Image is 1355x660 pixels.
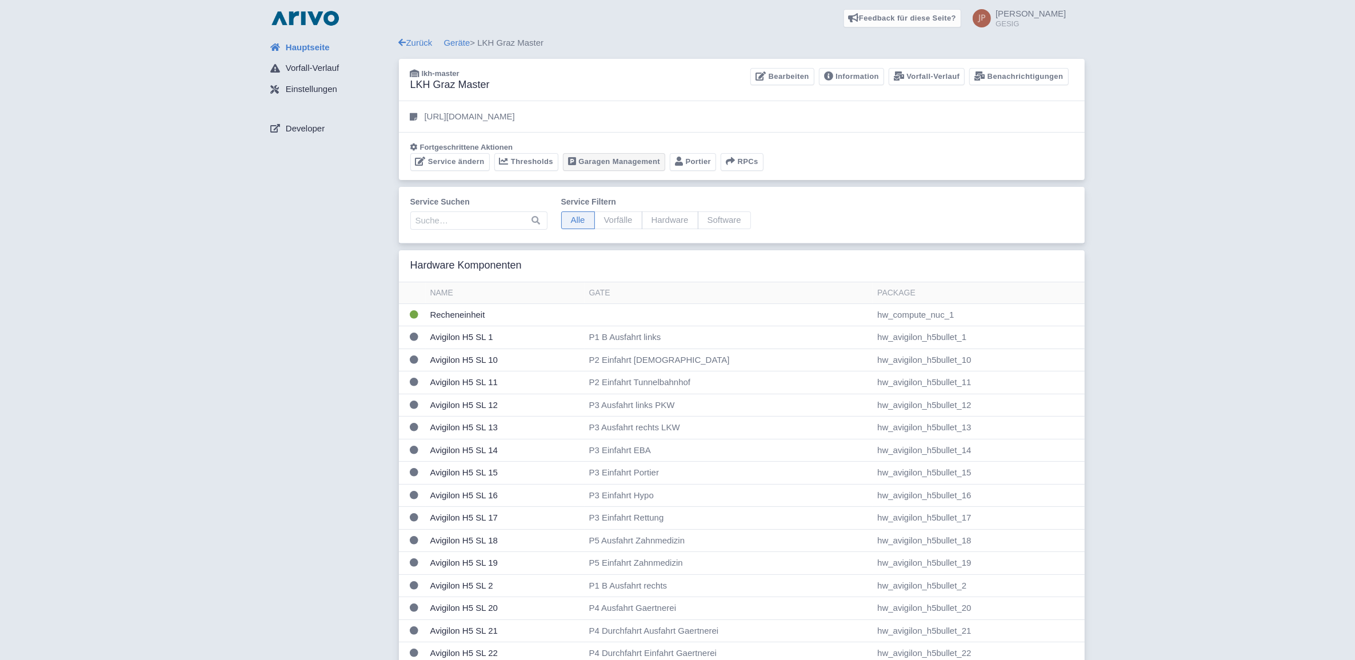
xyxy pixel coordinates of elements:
td: P3 Einfahrt Portier [585,462,873,485]
label: Service suchen [410,196,547,208]
a: Benachrichtigungen [969,68,1068,86]
i: Status unbekannt [410,355,419,364]
td: hw_avigilon_h5bullet_21 [873,619,1084,642]
td: hw_avigilon_h5bullet_15 [873,462,1084,485]
td: P1 B Ausfahrt rechts [585,574,873,597]
td: P3 Einfahrt Rettung [585,507,873,530]
td: P3 Ausfahrt links PKW [585,394,873,417]
img: logo [269,9,342,27]
button: RPCs [721,153,764,171]
td: P4 Ausfahrt Gaertnerei [585,597,873,620]
a: Vorfall-Verlauf [889,68,965,86]
td: P2 Einfahrt [DEMOGRAPHIC_DATA] [585,349,873,371]
td: P5 Einfahrt Zahnmedizin [585,552,873,575]
td: hw_avigilon_h5bullet_10 [873,349,1084,371]
span: [PERSON_NAME] [996,9,1066,18]
p: [URL][DOMAIN_NAME] [425,110,515,123]
td: hw_avigilon_h5bullet_12 [873,394,1084,417]
i: Status unbekannt [410,423,419,431]
span: Vorfälle [594,211,642,229]
td: Avigilon H5 SL 13 [426,417,585,439]
input: Suche… [410,211,547,230]
a: Feedback für diese Seite? [844,9,962,27]
td: Avigilon H5 SL 10 [426,349,585,371]
span: Developer [286,122,325,135]
td: Recheneinheit [426,303,585,326]
i: Status unbekannt [410,468,419,477]
td: hw_avigilon_h5bullet_16 [873,484,1084,507]
a: Service ändern [410,153,490,171]
label: Service filtern [561,196,751,208]
h3: LKH Graz Master [410,79,490,91]
td: Avigilon H5 SL 20 [426,597,585,620]
td: Avigilon H5 SL 11 [426,371,585,394]
th: Package [873,282,1084,304]
div: > LKH Graz Master [399,37,1085,50]
a: Geräte [444,38,470,47]
td: P3 Einfahrt EBA [585,439,873,462]
a: Garagen Management [563,153,665,171]
a: Bearbeiten [750,68,814,86]
td: hw_avigilon_h5bullet_11 [873,371,1084,394]
td: Avigilon H5 SL 15 [426,462,585,485]
span: Fortgeschrittene Aktionen [420,143,513,151]
td: Avigilon H5 SL 12 [426,394,585,417]
a: Developer [262,118,399,139]
i: Status unbekannt [410,536,419,545]
td: hw_avigilon_h5bullet_14 [873,439,1084,462]
td: P4 Durchfahrt Ausfahrt Gaertnerei [585,619,873,642]
small: GESIG [996,20,1066,27]
i: OK [410,310,419,319]
td: hw_avigilon_h5bullet_1 [873,326,1084,349]
span: Vorfall-Verlauf [286,62,339,75]
td: Avigilon H5 SL 1 [426,326,585,349]
a: Zurück [399,38,433,47]
a: Einstellungen [262,79,399,101]
i: Status unbekannt [410,626,419,635]
th: Name [426,282,585,304]
i: Status unbekannt [410,491,419,499]
td: P2 Einfahrt Tunnelbahnhof [585,371,873,394]
i: Status unbekannt [410,649,419,657]
td: hw_avigilon_h5bullet_13 [873,417,1084,439]
i: Status unbekannt [410,446,419,454]
h3: Hardware Komponenten [410,259,522,272]
a: Hauptseite [262,37,399,58]
span: Alle [561,211,595,229]
td: P1 B Ausfahrt links [585,326,873,349]
td: hw_avigilon_h5bullet_20 [873,597,1084,620]
span: Einstellungen [286,83,337,96]
i: Status unbekannt [410,581,419,590]
td: Avigilon H5 SL 2 [426,574,585,597]
a: Vorfall-Verlauf [262,58,399,79]
td: hw_compute_nuc_1 [873,303,1084,326]
td: hw_avigilon_h5bullet_2 [873,574,1084,597]
td: Avigilon H5 SL 18 [426,529,585,552]
i: Status unbekannt [410,603,419,612]
td: Avigilon H5 SL 16 [426,484,585,507]
i: Status unbekannt [410,333,419,341]
th: Gate [585,282,873,304]
a: Thresholds [494,153,558,171]
a: [PERSON_NAME] GESIG [966,9,1066,27]
td: Avigilon H5 SL 21 [426,619,585,642]
span: Software [698,211,751,229]
td: P3 Ausfahrt rechts LKW [585,417,873,439]
i: Status unbekannt [410,401,419,409]
span: lkh-master [422,69,459,78]
td: hw_avigilon_h5bullet_17 [873,507,1084,530]
td: P3 Einfahrt Hypo [585,484,873,507]
td: hw_avigilon_h5bullet_18 [873,529,1084,552]
td: Avigilon H5 SL 17 [426,507,585,530]
a: Portier [670,153,716,171]
a: Information [819,68,884,86]
td: P5 Ausfahrt Zahnmedizin [585,529,873,552]
td: hw_avigilon_h5bullet_19 [873,552,1084,575]
td: Avigilon H5 SL 14 [426,439,585,462]
i: Status unbekannt [410,558,419,567]
i: Status unbekannt [410,378,419,386]
i: Status unbekannt [410,513,419,522]
span: Hauptseite [286,41,330,54]
span: Hardware [642,211,698,229]
td: Avigilon H5 SL 19 [426,552,585,575]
